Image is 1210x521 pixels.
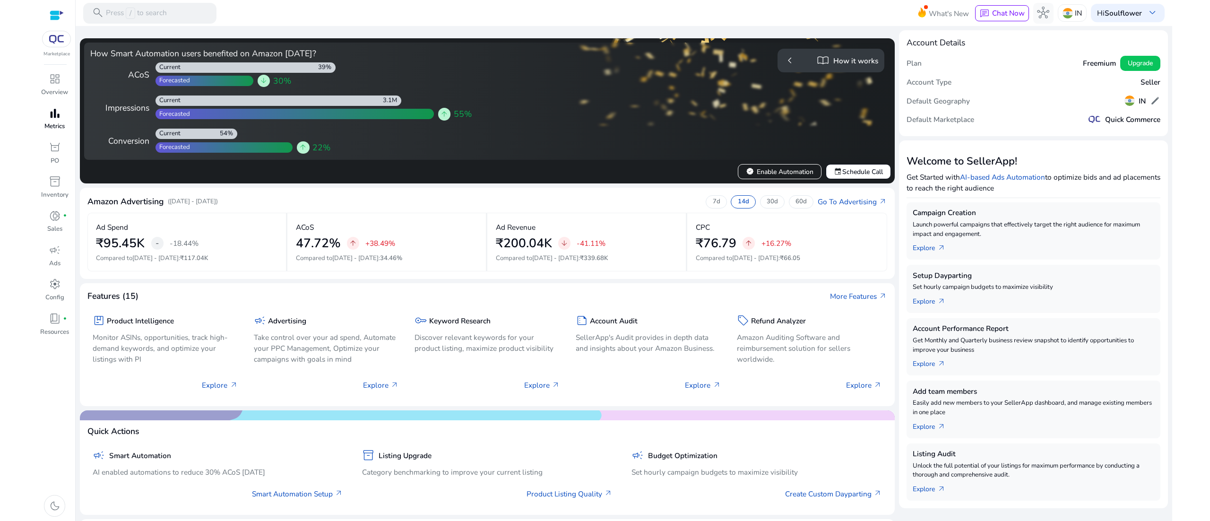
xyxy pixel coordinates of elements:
[268,317,306,325] h5: Advertising
[767,198,778,206] p: 30d
[713,381,721,390] span: arrow_outward
[365,238,395,249] p: +38.49%
[156,130,181,138] div: Current
[937,244,946,252] span: arrow_outward
[90,69,149,81] div: ACoS
[132,254,179,262] span: [DATE] - [DATE]
[45,293,64,303] p: Config
[746,167,754,176] span: verified
[312,141,330,154] span: 22%
[363,380,399,391] p: Explore
[696,236,736,251] h2: ₹76.79
[220,130,237,138] div: 54%
[696,254,879,263] p: Compared to :
[93,467,343,478] p: AI enabled automations to reduce 30% ACoS [DATE]
[879,198,887,206] span: arrow_outward
[737,332,882,365] p: Amazon Auditing Software and reimbursement solution for sellers worldwide.
[63,214,67,218] span: fiber_manual_record
[527,488,613,499] a: Product Listing Quality
[929,5,969,22] span: What's New
[937,360,946,368] span: arrow_outward
[907,115,974,124] h5: Default Marketplace
[296,254,478,263] p: Compared to :
[685,380,721,391] p: Explore
[156,77,190,85] div: Forecasted
[818,196,887,207] a: Go To Advertisingarrow_outward
[576,314,588,327] span: summarize
[817,54,829,67] span: import_contacts
[170,238,199,249] p: -18.44%
[913,271,1154,280] h5: Setup Dayparting
[746,167,813,177] span: Enable Automation
[49,259,60,269] p: Ads
[873,489,882,498] span: arrow_outward
[1141,78,1160,87] h5: Seller
[156,237,159,249] span: -
[180,254,208,262] span: ₹117.04K
[937,485,946,494] span: arrow_outward
[156,63,181,72] div: Current
[1063,8,1073,18] img: in.svg
[1146,7,1158,19] span: keyboard_arrow_down
[713,198,720,206] p: 7d
[49,313,61,325] span: book_4
[202,380,238,391] p: Explore
[454,108,472,120] span: 55%
[577,238,605,249] p: -41.11%
[41,191,69,200] p: Inventory
[913,461,1154,480] p: Unlock the full potential of your listings for maximum performance by conducting a thorough and c...
[1089,116,1101,123] img: QC-logo.svg
[913,480,954,495] a: Explorearrow_outward
[254,332,399,365] p: Take control over your ad spend, Automate your PPC Management, Optimize your campaigns with goals...
[532,254,579,262] span: [DATE] - [DATE]
[38,208,71,242] a: donut_smallfiber_manual_recordSales
[38,105,71,139] a: bar_chartMetrics
[907,59,922,68] h5: Plan
[907,38,965,48] h4: Account Details
[524,380,560,391] p: Explore
[43,51,70,58] p: Marketplace
[496,254,678,263] p: Compared to :
[1124,96,1135,106] img: in.svg
[254,314,266,327] span: campaign
[761,238,791,249] p: +16.27%
[913,220,1154,239] p: Launch powerful campaigns that effectively target the right audience for maximum impact and engag...
[380,254,402,262] span: 34.46%
[604,489,613,498] span: arrow_outward
[552,381,560,390] span: arrow_outward
[913,387,1154,396] h5: Add team members
[168,197,218,207] p: ([DATE] - [DATE])
[415,314,427,327] span: key
[362,449,374,461] span: inventory_2
[1150,96,1160,106] span: edit
[913,355,954,369] a: Explorearrow_outward
[913,283,1154,292] p: Set hourly campaign budgets to maximize visibility
[913,324,1154,333] h5: Account Performance Report
[49,500,61,512] span: dark_mode
[90,102,149,114] div: Impressions
[1033,3,1054,24] button: hub
[1037,7,1049,19] span: hub
[362,467,613,478] p: Category benchmarking to improve your current listing
[63,317,67,321] span: fiber_manual_record
[1083,59,1116,68] h5: Freemium
[38,276,71,310] a: settingsConfig
[1105,115,1160,124] h5: Quick Commerce
[873,381,882,390] span: arrow_outward
[913,336,1154,355] p: Get Monthly and Quarterly business review snapshot to identify opportunities to improve your busi...
[49,107,61,120] span: bar_chart
[379,452,432,460] h5: Listing Upgrade
[92,7,104,19] span: search
[732,254,778,262] span: [DATE] - [DATE]
[49,278,61,290] span: settings
[913,417,954,432] a: Explorearrow_outward
[93,314,105,327] span: package
[38,310,71,344] a: book_4fiber_manual_recordResources
[93,332,238,365] p: Monitor ASINs, opportunities, track high-demand keywords, and optimize your listings with PI
[907,97,970,105] h5: Default Geography
[429,317,491,325] h5: Keyword Research
[784,54,796,67] span: chevron_left
[738,198,749,206] p: 14d
[496,222,536,233] p: Ad Revenue
[1128,58,1153,68] span: Upgrade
